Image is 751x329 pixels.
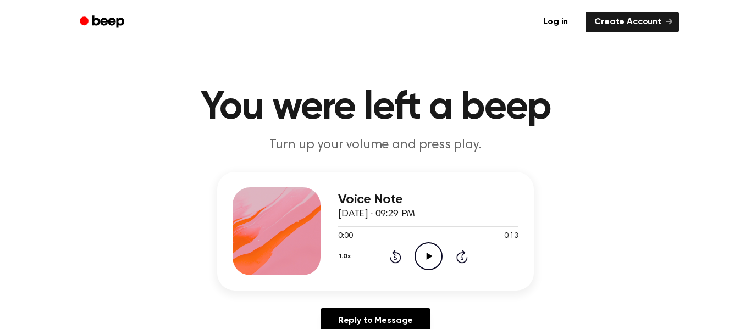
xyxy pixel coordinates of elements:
h1: You were left a beep [94,88,657,127]
h3: Voice Note [338,192,518,207]
button: 1.0x [338,247,355,266]
a: Beep [72,12,134,33]
span: [DATE] · 09:29 PM [338,209,415,219]
span: 0:00 [338,231,352,242]
a: Create Account [586,12,679,32]
p: Turn up your volume and press play. [164,136,587,154]
span: 0:13 [504,231,518,242]
a: Log in [532,9,579,35]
